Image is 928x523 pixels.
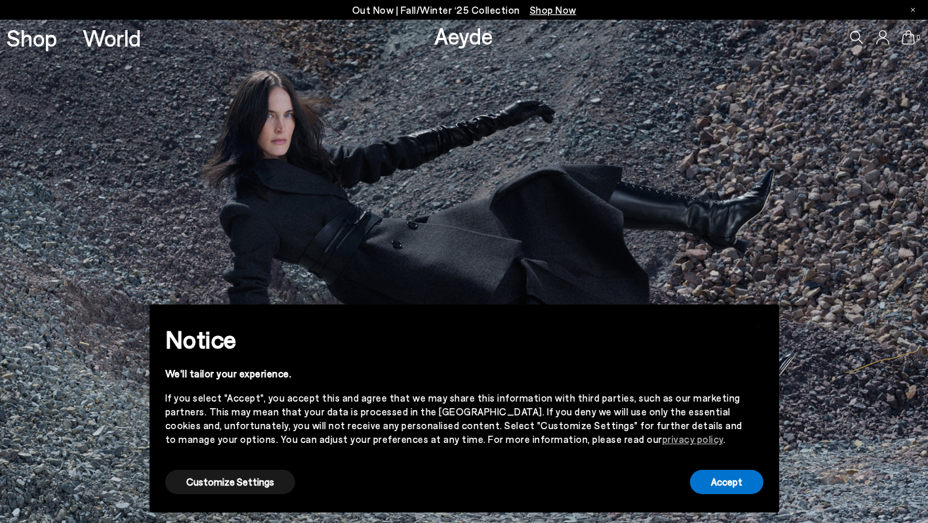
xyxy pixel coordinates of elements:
[352,2,576,18] p: Out Now | Fall/Winter ‘25 Collection
[165,322,742,356] h2: Notice
[165,367,742,381] div: We'll tailor your experience.
[165,470,295,494] button: Customize Settings
[7,26,57,49] a: Shop
[530,4,576,16] span: Navigate to /collections/new-in
[165,391,742,446] div: If you select "Accept", you accept this and agree that we may share this information with third p...
[742,308,774,340] button: Close this notice
[754,314,763,333] span: ×
[662,433,723,445] a: privacy policy
[902,30,915,45] a: 0
[434,22,493,49] a: Aeyde
[83,26,141,49] a: World
[690,470,763,494] button: Accept
[915,34,921,41] span: 0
